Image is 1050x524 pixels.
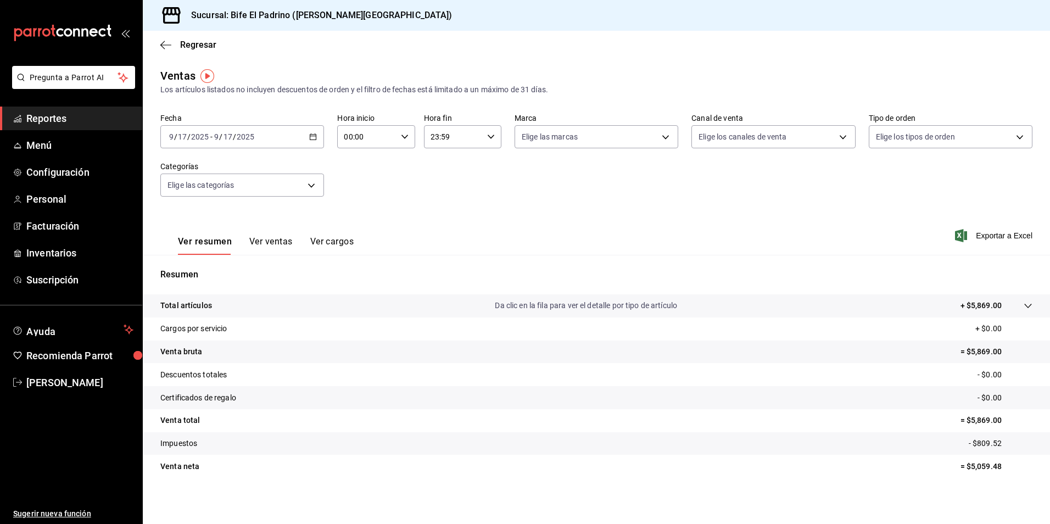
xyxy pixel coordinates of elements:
span: Reportes [26,111,133,126]
p: Cargos por servicio [160,323,227,335]
span: Personal [26,192,133,207]
p: Impuestos [160,438,197,449]
p: Descuentos totales [160,369,227,381]
div: Ventas [160,68,196,84]
p: Venta neta [160,461,199,472]
p: = $5,059.48 [960,461,1032,472]
span: / [219,132,222,141]
button: Ver resumen [178,236,232,255]
p: = $5,869.00 [960,415,1032,426]
a: Pregunta a Parrot AI [8,80,135,91]
div: Los artículos listados no incluyen descuentos de orden y el filtro de fechas está limitado a un m... [160,84,1032,96]
span: Sugerir nueva función [13,508,133,520]
div: navigation tabs [178,236,354,255]
span: Elige los canales de venta [699,131,786,142]
p: Certificados de regalo [160,392,236,404]
span: - [210,132,213,141]
input: -- [169,132,174,141]
button: Ver ventas [249,236,293,255]
span: Elige los tipos de orden [876,131,955,142]
label: Marca [515,114,678,122]
button: Exportar a Excel [957,229,1032,242]
p: Venta total [160,415,200,426]
span: Pregunta a Parrot AI [30,72,118,83]
span: Configuración [26,165,133,180]
p: + $5,869.00 [960,300,1002,311]
input: ---- [191,132,209,141]
p: Da clic en la fila para ver el detalle por tipo de artículo [495,300,677,311]
p: Venta bruta [160,346,202,358]
p: - $0.00 [978,369,1032,381]
span: Recomienda Parrot [26,348,133,363]
p: - $809.52 [969,438,1032,449]
span: Suscripción [26,272,133,287]
span: Regresar [180,40,216,50]
p: = $5,869.00 [960,346,1032,358]
button: Regresar [160,40,216,50]
label: Hora fin [424,114,501,122]
img: Tooltip marker [200,69,214,83]
p: - $0.00 [978,392,1032,404]
span: / [174,132,177,141]
span: / [233,132,236,141]
span: Menú [26,138,133,153]
label: Canal de venta [691,114,855,122]
span: Elige las marcas [522,131,578,142]
span: / [187,132,191,141]
span: Ayuda [26,323,119,336]
label: Categorías [160,163,324,170]
input: -- [223,132,233,141]
p: Resumen [160,268,1032,281]
span: Elige las categorías [167,180,234,191]
p: + $0.00 [975,323,1032,335]
input: -- [214,132,219,141]
label: Fecha [160,114,324,122]
span: Inventarios [26,246,133,260]
input: ---- [236,132,255,141]
span: Facturación [26,219,133,233]
span: [PERSON_NAME] [26,375,133,390]
h3: Sucursal: Bife El Padrino ([PERSON_NAME][GEOGRAPHIC_DATA]) [182,9,453,22]
button: Pregunta a Parrot AI [12,66,135,89]
button: open_drawer_menu [121,29,130,37]
label: Tipo de orden [869,114,1032,122]
label: Hora inicio [337,114,415,122]
p: Total artículos [160,300,212,311]
button: Ver cargos [310,236,354,255]
input: -- [177,132,187,141]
